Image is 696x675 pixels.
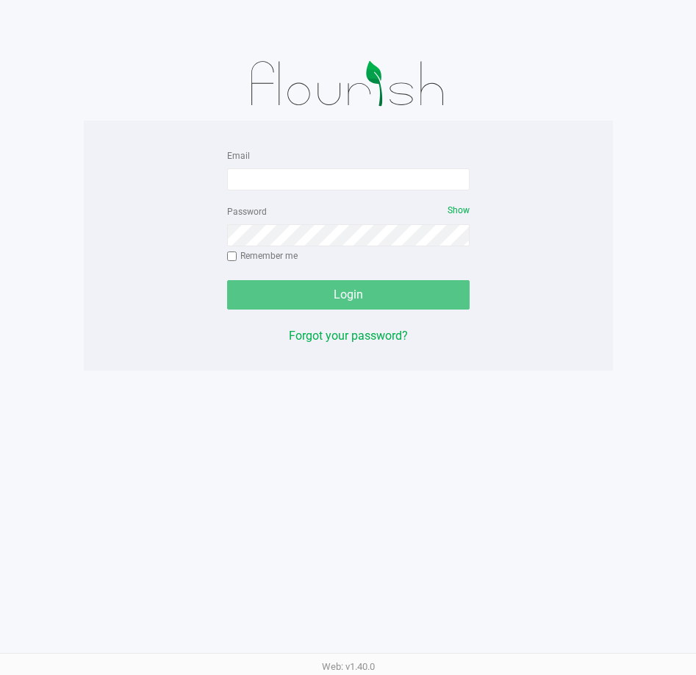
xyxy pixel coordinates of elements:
[448,205,470,215] span: Show
[227,249,298,262] label: Remember me
[227,149,250,162] label: Email
[227,205,267,218] label: Password
[227,251,237,262] input: Remember me
[322,661,375,672] span: Web: v1.40.0
[289,327,408,345] button: Forgot your password?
